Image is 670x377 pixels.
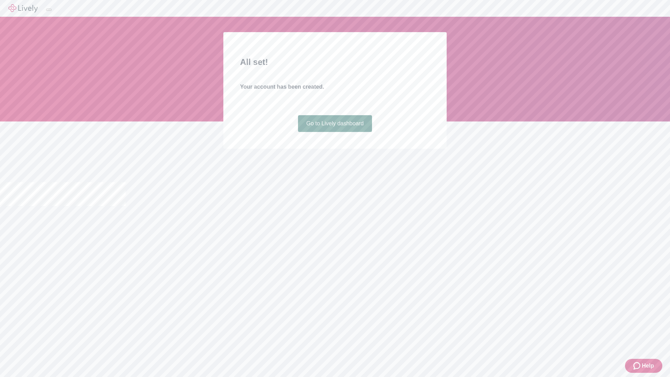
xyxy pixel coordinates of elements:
[8,4,38,13] img: Lively
[633,362,642,370] svg: Zendesk support icon
[642,362,654,370] span: Help
[240,56,430,68] h2: All set!
[240,83,430,91] h4: Your account has been created.
[625,359,662,373] button: Zendesk support iconHelp
[46,9,52,11] button: Log out
[298,115,372,132] a: Go to Lively dashboard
